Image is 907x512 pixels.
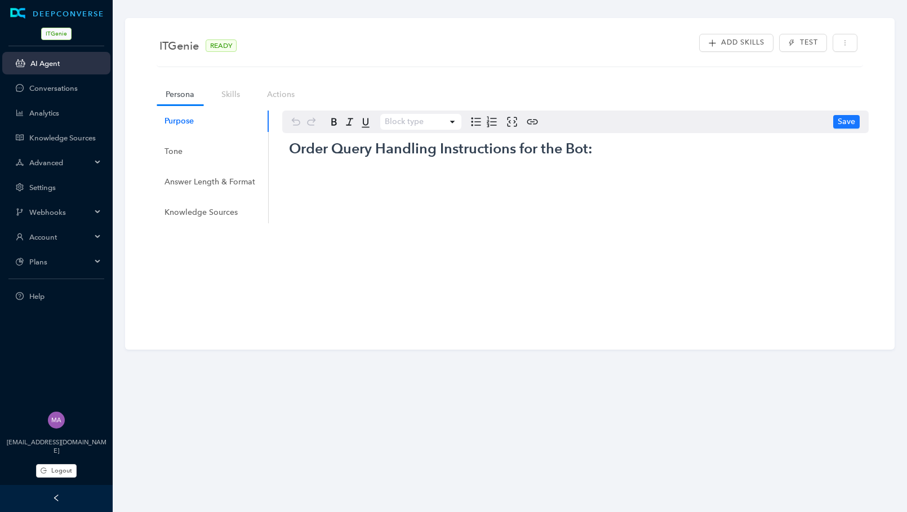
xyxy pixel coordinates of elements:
button: thunderboltTest [779,34,826,52]
a: Actions [258,84,304,105]
div: editable markdown [282,133,869,168]
button: Bulleted list [468,114,484,130]
span: Save [838,116,855,128]
span: more [842,39,848,46]
span: Advanced [29,158,91,167]
span: question-circle [16,292,24,300]
button: Numbered list [484,114,500,130]
a: Skills [212,84,249,105]
a: Analytics [29,109,101,117]
div: toggle group [468,114,500,130]
span: pie-chart [16,258,24,266]
span: ITGenie [41,28,72,40]
span: Test [800,37,818,48]
div: Tone [164,145,183,158]
button: Italic [342,114,358,130]
strong: Order Query Handling Instructions for the Bot: [289,140,593,157]
span: plus [708,39,717,47]
a: Settings [29,183,101,192]
img: cc2d0cd05facd55966f8e48efa275465 [48,412,65,429]
span: Webhooks [29,208,91,217]
button: Logout [36,464,77,478]
a: Knowledge Sources [29,134,101,142]
span: logout [41,467,47,474]
a: LogoDEEPCONVERSE [2,8,110,19]
button: plusAdd Skills [699,34,773,52]
span: thunderbolt [788,39,795,46]
span: Logout [51,466,72,475]
span: Help [29,292,101,301]
div: Knowledge Sources [164,206,238,219]
a: AI Agent [30,59,101,68]
button: more [833,34,857,52]
span: branches [16,208,24,216]
span: Account [29,233,91,241]
button: Bold [326,114,342,130]
span: deployment-unit [16,158,24,166]
span: ITGenie [159,37,199,55]
button: Save [833,115,860,129]
span: Plans [29,258,91,266]
a: Persona [157,84,203,105]
span: user [16,233,24,241]
span: Add Skills [721,37,764,48]
div: Purpose [164,115,194,127]
div: Answer Length & Format [164,176,255,188]
button: Underline [358,114,374,130]
a: Conversations [29,84,101,92]
span: READY [206,39,237,52]
button: Block type [380,114,461,130]
button: Create link [524,114,540,130]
